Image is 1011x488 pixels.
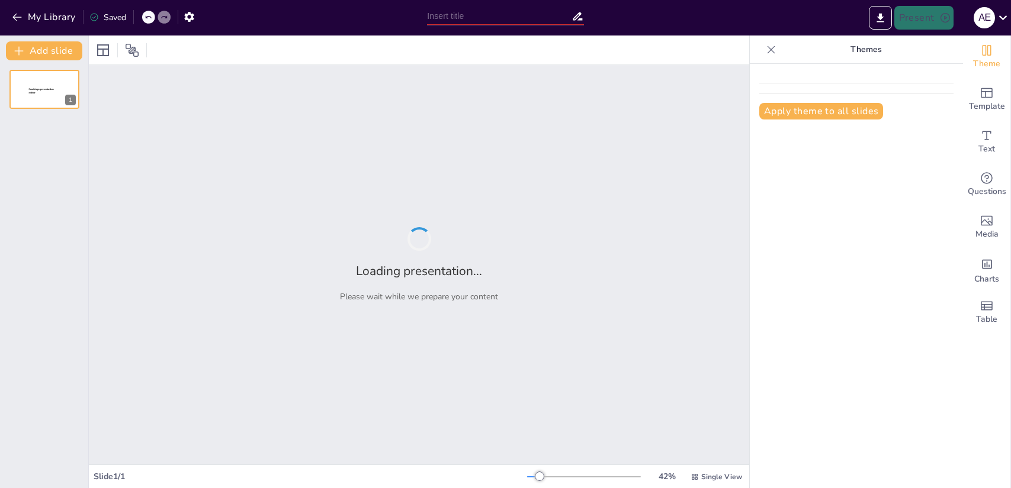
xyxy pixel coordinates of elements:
[976,313,997,326] span: Table
[968,185,1006,198] span: Questions
[29,88,54,95] span: Sendsteps presentation editor
[9,8,81,27] button: My Library
[963,248,1010,291] div: Add charts and graphs
[963,35,1010,78] div: Change the overall theme
[6,41,82,60] button: Add slide
[701,472,742,481] span: Single View
[869,6,892,30] button: Export to PowerPoint
[94,471,527,482] div: Slide 1 / 1
[974,6,995,30] button: A E
[94,41,113,60] div: Layout
[894,6,954,30] button: Present
[759,103,883,119] button: Apply theme to all slides
[974,7,995,28] div: A E
[978,143,995,156] span: Text
[9,70,79,109] div: Sendsteps presentation editor1
[781,35,951,64] p: Themes
[963,291,1010,334] div: Add a table
[356,263,482,279] h2: Loading presentation...
[963,206,1010,248] div: Add images, graphics, shapes or video
[969,100,1005,113] span: Template
[65,95,76,105] div: 1
[974,273,999,286] span: Charts
[963,78,1010,121] div: Add ready made slides
[427,8,572,25] input: Insert title
[89,12,126,23] div: Saved
[973,57,1000,70] span: Theme
[963,121,1010,163] div: Add text boxes
[653,471,681,482] div: 42 %
[963,163,1010,206] div: Get real-time input from your audience
[975,228,999,241] span: Media
[340,291,498,302] p: Please wait while we prepare your content
[125,43,139,57] span: Position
